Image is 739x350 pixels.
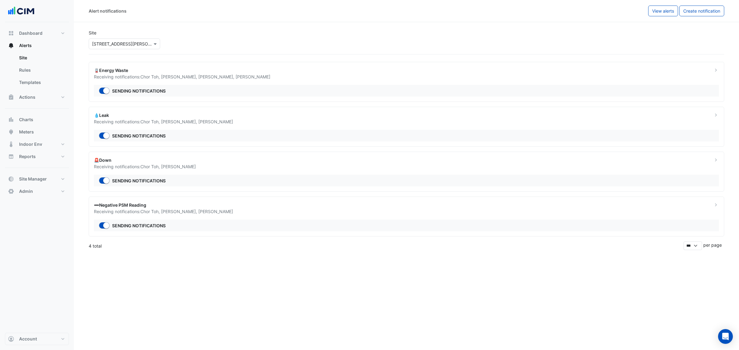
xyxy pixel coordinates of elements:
[89,8,127,14] div: Alert notifications
[19,188,33,194] span: Admin
[112,133,166,139] label: Sending notifications
[5,333,69,345] button: Account
[94,74,705,80] div: Receiving notifications:
[8,117,14,123] app-icon: Charts
[8,153,14,160] app-icon: Reports
[140,164,161,169] span: Chor Toh ,
[5,138,69,150] button: Indoor Env
[19,153,36,160] span: Reports
[140,209,161,214] span: Chor Toh ,
[703,242,722,248] span: per page
[8,129,14,135] app-icon: Meters
[198,74,236,79] span: [PERSON_NAME] ,
[236,74,270,79] span: [PERSON_NAME]
[161,164,196,169] span: [PERSON_NAME]
[19,94,35,100] span: Actions
[112,222,166,229] label: Sending notifications
[5,39,69,52] button: Alerts
[112,177,166,184] label: Sending notifications
[679,6,724,16] button: Create notification
[94,163,705,170] div: Receiving notifications:
[19,117,33,123] span: Charts
[19,129,34,135] span: Meters
[8,188,14,194] app-icon: Admin
[19,30,42,36] span: Dashboard
[5,52,69,91] div: Alerts
[5,185,69,197] button: Admin
[198,119,233,124] span: [PERSON_NAME]
[7,5,35,17] img: Company Logo
[8,176,14,182] app-icon: Site Manager
[718,329,733,344] div: Open Intercom Messenger
[5,126,69,138] button: Meters
[140,119,161,124] span: Chor Toh ,
[5,150,69,163] button: Reports
[161,209,198,214] span: [PERSON_NAME] ,
[198,209,233,214] span: [PERSON_NAME]
[94,208,705,215] div: Receiving notifications:
[140,74,161,79] span: Chor Toh ,
[14,64,69,76] a: Rules
[14,52,69,64] a: Site
[8,94,14,100] app-icon: Actions
[19,42,32,49] span: Alerts
[94,157,705,163] div: 🚨Down
[648,6,678,16] button: View alerts
[94,67,705,74] div: 🪫Energy Waste
[5,113,69,126] button: Charts
[8,42,14,49] app-icon: Alerts
[89,30,96,36] label: Site
[161,74,198,79] span: [PERSON_NAME] ,
[94,118,705,125] div: Receiving notifications:
[94,202,705,208] div: ➖Negative PSM Reading
[5,27,69,39] button: Dashboard
[89,243,684,249] div: 4 total
[683,8,720,14] span: Create notification
[5,173,69,185] button: Site Manager
[8,30,14,36] app-icon: Dashboard
[94,112,705,118] div: 💧Leak
[8,141,14,147] app-icon: Indoor Env
[19,141,42,147] span: Indoor Env
[5,91,69,103] button: Actions
[19,176,47,182] span: Site Manager
[19,336,37,342] span: Account
[652,8,674,14] span: View alerts
[112,88,166,94] label: Sending notifications
[14,76,69,89] a: Templates
[161,119,198,124] span: [PERSON_NAME] ,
